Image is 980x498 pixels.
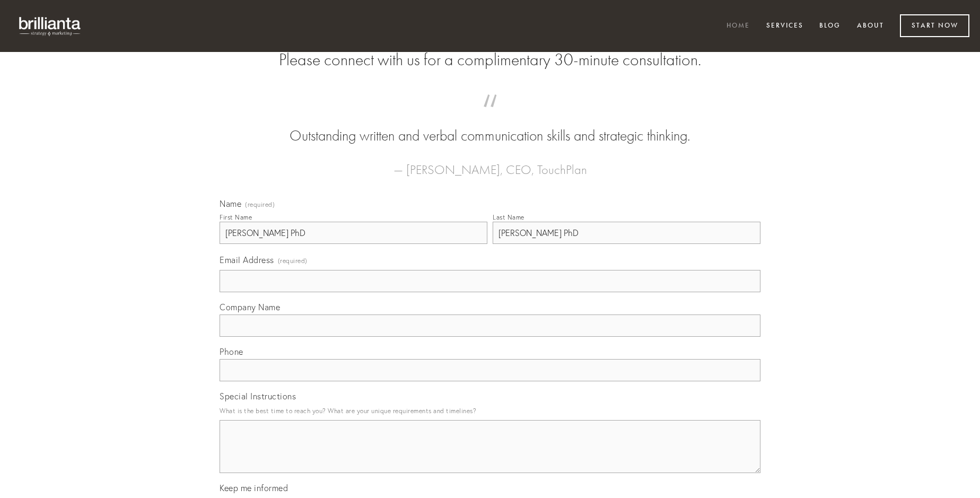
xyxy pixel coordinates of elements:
[220,346,243,357] span: Phone
[245,202,275,208] span: (required)
[11,11,90,41] img: brillianta - research, strategy, marketing
[220,255,274,265] span: Email Address
[850,18,891,35] a: About
[220,302,280,312] span: Company Name
[237,105,743,146] blockquote: Outstanding written and verbal communication skills and strategic thinking.
[812,18,847,35] a: Blog
[220,483,288,493] span: Keep me informed
[900,14,969,37] a: Start Now
[220,213,252,221] div: First Name
[720,18,757,35] a: Home
[220,198,241,209] span: Name
[278,254,308,268] span: (required)
[220,404,760,418] p: What is the best time to reach you? What are your unique requirements and timelines?
[220,50,760,70] h2: Please connect with us for a complimentary 30-minute consultation.
[759,18,810,35] a: Services
[237,146,743,180] figcaption: — [PERSON_NAME], CEO, TouchPlan
[493,213,524,221] div: Last Name
[220,391,296,401] span: Special Instructions
[237,105,743,126] span: “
